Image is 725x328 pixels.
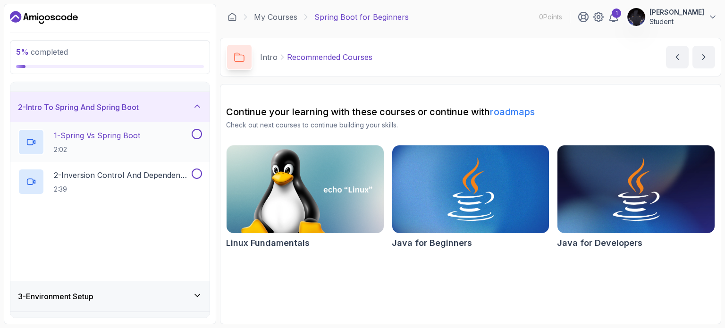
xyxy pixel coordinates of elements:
a: 1 [608,11,619,23]
a: Java for Beginners cardJava for Beginners [392,145,550,250]
button: user profile image[PERSON_NAME]Student [627,8,717,26]
img: Linux Fundamentals card [227,145,384,233]
a: My Courses [254,11,297,23]
a: Java for Developers cardJava for Developers [557,145,715,250]
img: user profile image [627,8,645,26]
p: Spring Boot for Beginners [314,11,409,23]
h2: Continue your learning with these courses or continue with [226,105,715,118]
p: Student [649,17,704,26]
p: 2:02 [54,145,140,154]
a: Dashboard [228,12,237,22]
img: Java for Developers card [557,145,715,233]
img: Java for Beginners card [392,145,549,233]
h2: Java for Developers [557,236,642,250]
p: 2:39 [54,185,190,194]
p: Intro [260,51,278,63]
button: previous content [666,46,689,68]
h3: 2 - Intro To Spring And Spring Boot [18,101,139,113]
p: 0 Points [539,12,562,22]
button: 2-Inversion Control And Dependency Injection2:39 [18,168,202,195]
p: Check out next courses to continue building your skills. [226,120,715,130]
a: roadmaps [490,106,535,118]
button: 2-Intro To Spring And Spring Boot [10,92,210,122]
h2: Linux Fundamentals [226,236,310,250]
span: completed [16,47,68,57]
a: Linux Fundamentals cardLinux Fundamentals [226,145,384,250]
button: 3-Environment Setup [10,281,210,311]
span: 5 % [16,47,29,57]
div: 1 [612,8,621,18]
p: 2 - Inversion Control And Dependency Injection [54,169,190,181]
p: Recommended Courses [287,51,372,63]
a: Dashboard [10,10,78,25]
button: 1-Spring Vs Spring Boot2:02 [18,129,202,155]
button: next content [692,46,715,68]
p: [PERSON_NAME] [649,8,704,17]
h3: 3 - Environment Setup [18,291,93,302]
p: 1 - Spring Vs Spring Boot [54,130,140,141]
h2: Java for Beginners [392,236,472,250]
